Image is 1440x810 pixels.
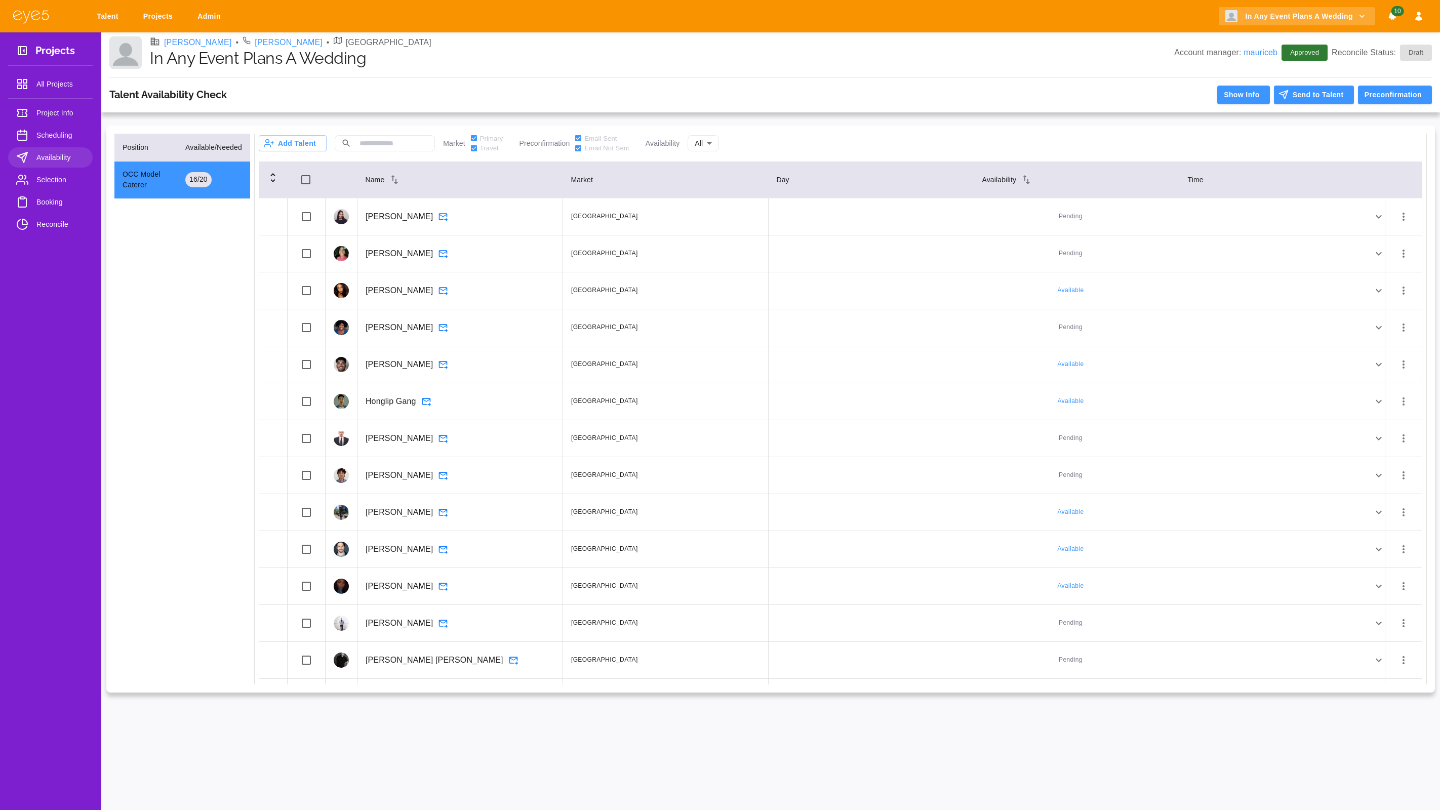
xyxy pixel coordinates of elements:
[185,172,212,187] div: 16 / 20
[334,283,349,298] img: profile_picture
[1057,396,1084,407] span: Available
[571,322,638,333] span: [GEOGRAPHIC_DATA]
[334,616,349,631] img: profile_picture
[327,36,330,49] li: •
[769,248,1385,260] div: Pending
[366,248,433,260] p: [PERSON_NAME]
[769,432,1385,444] div: Pending
[8,170,93,190] a: Selection
[334,579,349,594] img: profile_picture
[109,89,227,101] h3: Talent Availability Check
[109,36,142,69] img: Client logo
[584,143,629,153] span: Email Not Sent
[366,395,416,408] p: Honglip Gang
[164,36,232,49] a: [PERSON_NAME]
[35,45,75,60] h3: Projects
[1059,470,1083,480] span: Pending
[1059,212,1083,222] span: Pending
[366,543,433,555] p: [PERSON_NAME]
[1059,249,1083,259] span: Pending
[8,125,93,145] a: Scheduling
[571,286,638,296] span: [GEOGRAPHIC_DATA]
[769,506,1385,518] div: Available
[177,134,250,161] th: Available/Needed
[334,505,349,520] img: profile_picture
[1057,507,1084,517] span: Available
[366,321,433,334] p: [PERSON_NAME]
[769,285,1385,297] div: Available
[1174,47,1277,59] p: Account manager:
[36,78,85,90] span: All Projects
[8,103,93,123] a: Project Info
[1057,544,1084,554] span: Available
[571,396,638,407] span: [GEOGRAPHIC_DATA]
[571,618,638,628] span: [GEOGRAPHIC_DATA]
[1332,45,1432,61] p: Reconcile Status:
[346,36,431,49] p: [GEOGRAPHIC_DATA]
[480,143,498,153] span: Travel
[769,358,1385,371] div: Available
[36,196,85,208] span: Booking
[571,359,638,370] span: [GEOGRAPHIC_DATA]
[1059,322,1083,333] span: Pending
[769,617,1385,629] div: Pending
[366,506,433,518] p: [PERSON_NAME]
[137,7,183,26] a: Projects
[8,74,93,94] a: All Projects
[334,320,349,335] img: profile_picture
[366,285,433,297] p: [PERSON_NAME]
[334,209,349,224] img: profile_picture
[236,36,239,49] li: •
[36,174,85,186] span: Selection
[646,138,679,149] p: Availability
[688,133,719,154] div: All
[12,9,50,24] img: eye5
[36,107,85,119] span: Project Info
[1284,48,1325,58] span: Approved
[584,134,617,144] span: Email Sent
[36,151,85,164] span: Availability
[443,138,465,149] p: Market
[1274,86,1354,104] button: Send to Talent
[1059,655,1083,665] span: Pending
[255,36,323,49] a: [PERSON_NAME]
[571,544,638,554] span: [GEOGRAPHIC_DATA]
[571,507,638,517] span: [GEOGRAPHIC_DATA]
[769,321,1385,334] div: Pending
[1225,10,1237,22] img: Client logo
[1059,433,1083,443] span: Pending
[1057,359,1084,370] span: Available
[769,543,1385,555] div: Available
[571,470,638,480] span: [GEOGRAPHIC_DATA]
[571,212,638,222] span: [GEOGRAPHIC_DATA]
[36,218,85,230] span: Reconcile
[8,214,93,234] a: Reconcile
[366,211,433,223] p: [PERSON_NAME]
[259,135,327,151] button: Add Talent
[1057,286,1084,296] span: Available
[1219,7,1375,26] button: In Any Event Plans A Wedding
[769,654,1385,666] div: Pending
[366,358,433,371] p: [PERSON_NAME]
[334,431,349,446] img: profile_picture
[1059,618,1083,628] span: Pending
[769,211,1385,223] div: Pending
[334,542,349,557] img: profile_picture
[1057,581,1084,591] span: Available
[769,395,1385,408] div: Available
[519,138,570,149] p: Preconfirmation
[334,246,349,261] img: profile_picture
[571,433,638,443] span: [GEOGRAPHIC_DATA]
[150,49,1174,68] h1: In Any Event Plans A Wedding
[191,7,231,26] a: Admin
[114,161,177,199] td: OCC Model Caterer
[334,468,349,483] img: profile_picture
[366,432,433,444] p: [PERSON_NAME]
[769,580,1385,592] div: Available
[571,581,638,591] span: [GEOGRAPHIC_DATA]
[366,617,433,629] p: [PERSON_NAME]
[36,129,85,141] span: Scheduling
[1383,7,1402,26] button: Notifications
[1217,86,1269,104] button: Show Info
[982,174,1171,186] div: Availability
